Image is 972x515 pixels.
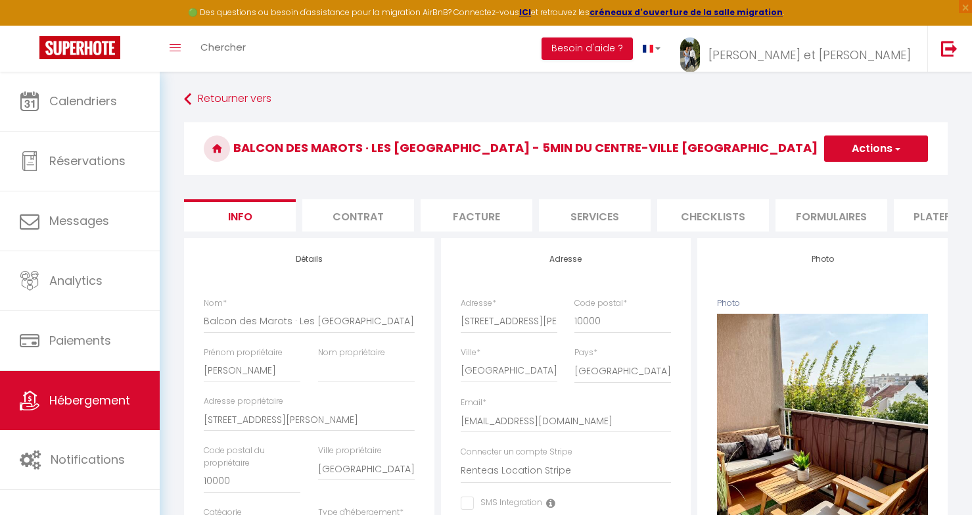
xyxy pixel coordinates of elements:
label: Code postal [574,297,627,310]
h4: Détails [204,255,415,264]
a: ... [PERSON_NAME] et [PERSON_NAME] [670,26,927,72]
button: Actions [824,135,928,162]
label: Prénom propriétaire [204,347,283,359]
h4: Photo [717,255,928,264]
img: Super Booking [39,36,120,59]
button: Besoin d'aide ? [542,37,633,60]
a: Chercher [191,26,256,72]
label: Nom [204,297,227,310]
span: Notifications [51,451,125,468]
span: Chercher [200,40,246,54]
label: Photo [717,297,740,310]
span: Paiements [49,332,111,349]
span: Hébergement [49,392,130,408]
label: Email [461,397,486,409]
label: Ville [461,347,480,359]
a: créneaux d'ouverture de la salle migration [590,7,783,18]
span: Analytics [49,272,103,289]
a: ICI [519,7,531,18]
li: Contrat [302,199,414,232]
label: Ville propriétaire [318,445,382,457]
label: Nom propriétaire [318,347,385,359]
img: logout [941,40,958,57]
h3: Balcon des Marots · Les [GEOGRAPHIC_DATA] - 5min du centre-ville [GEOGRAPHIC_DATA] [184,122,948,175]
label: Connecter un compte Stripe [461,446,572,458]
li: Info [184,199,296,232]
li: Formulaires [775,199,887,232]
button: Ouvrir le widget de chat LiveChat [11,5,50,45]
li: Checklists [657,199,769,232]
span: Messages [49,212,109,229]
span: Réservations [49,153,126,169]
li: Facture [421,199,532,232]
h4: Adresse [461,255,672,264]
li: Services [539,199,651,232]
span: [PERSON_NAME] et [PERSON_NAME] [708,47,911,63]
label: Adresse propriétaire [204,395,283,408]
label: Pays [574,347,597,359]
span: Calendriers [49,93,117,109]
img: ... [680,37,700,72]
label: Adresse [461,297,496,310]
label: Code postal du propriétaire [204,445,300,470]
a: Retourner vers [184,87,948,111]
